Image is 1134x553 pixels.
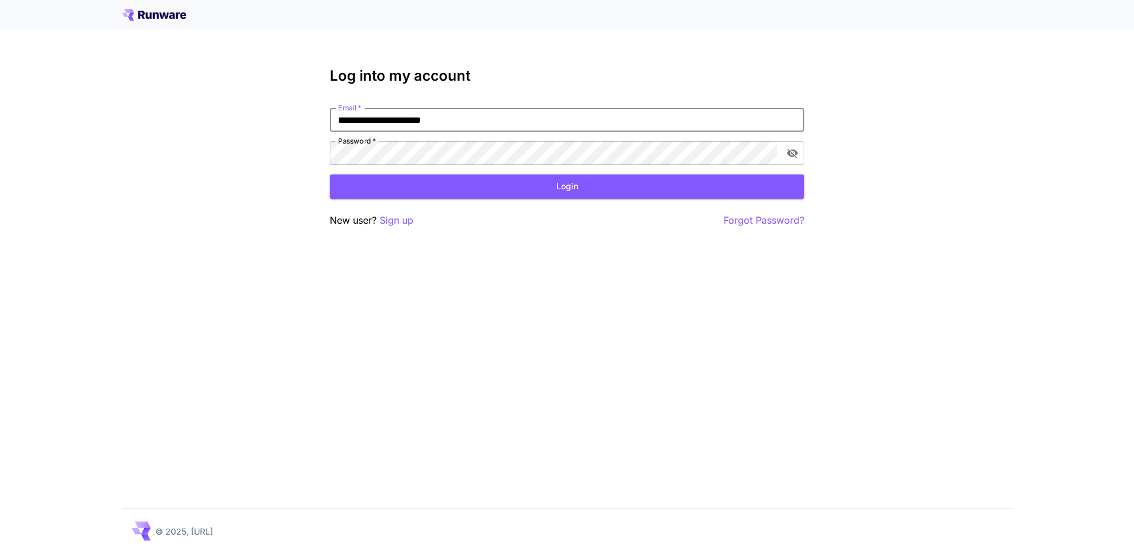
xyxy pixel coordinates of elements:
p: © 2025, [URL] [155,525,213,538]
button: Forgot Password? [724,213,804,228]
button: toggle password visibility [782,142,803,164]
label: Email [338,103,361,113]
label: Password [338,136,376,146]
p: New user? [330,213,413,228]
h3: Log into my account [330,68,804,84]
button: Sign up [380,213,413,228]
button: Login [330,174,804,199]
